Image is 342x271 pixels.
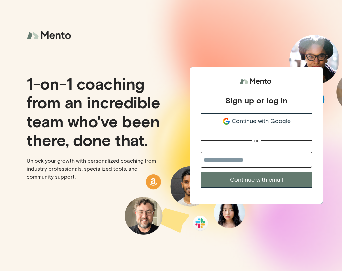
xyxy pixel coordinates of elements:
img: logo [27,27,73,44]
div: or [254,137,259,144]
p: Unlock your growth with personalized coaching from industry professionals, specialized tools, and... [27,157,166,181]
button: Continue with Google [201,113,312,129]
span: Continue with Google [232,117,291,126]
p: 1-on-1 coaching from an incredible team who've been there, done that. [27,74,166,149]
div: Sign up or log in [225,95,287,105]
button: Continue with email [201,172,312,188]
img: logo.svg [240,75,273,88]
